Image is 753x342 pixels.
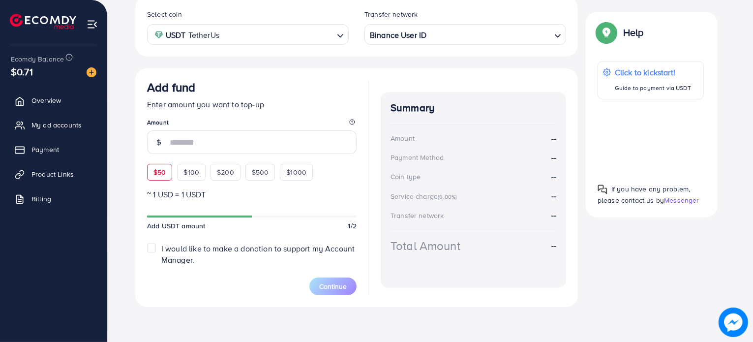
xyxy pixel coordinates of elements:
img: Popup guide [598,24,615,41]
span: Ecomdy Balance [11,54,64,64]
img: image [719,308,748,337]
p: Guide to payment via USDT [615,82,691,94]
span: My ad accounts [31,120,82,130]
input: Search for option [430,27,550,42]
img: Popup guide [598,185,607,194]
h4: Summary [391,102,556,114]
strong: -- [551,133,556,144]
strong: USDT [166,28,186,42]
span: Continue [319,281,347,291]
span: $500 [252,167,269,177]
div: Payment Method [391,153,444,162]
small: (6.00%) [438,193,457,201]
span: Payment [31,145,59,155]
div: Search for option [364,24,566,44]
img: logo [10,14,76,29]
a: Overview [7,91,100,110]
span: $1000 [286,167,306,177]
button: Continue [309,278,357,295]
strong: -- [551,152,556,163]
span: $100 [183,167,199,177]
legend: Amount [147,118,357,130]
span: $0.71 [11,64,33,79]
img: coin [154,31,163,39]
strong: -- [551,171,556,183]
div: Transfer network [391,211,444,220]
img: image [87,67,96,77]
label: Transfer network [364,9,418,19]
div: Search for option [147,24,349,44]
a: My ad accounts [7,115,100,135]
span: Messenger [664,195,699,205]
span: If you have any problem, please contact us by [598,184,691,205]
strong: -- [551,210,556,220]
div: Coin type [391,172,421,182]
div: Service charge [391,191,460,201]
span: TetherUs [188,28,219,42]
span: Add USDT amount [147,221,205,231]
span: I would like to make a donation to support my Account Manager. [161,243,355,265]
h3: Add fund [147,80,195,94]
a: Billing [7,189,100,209]
strong: Binance User ID [370,28,426,42]
div: Total Amount [391,237,460,254]
input: Search for option [222,27,333,42]
p: Click to kickstart! [615,66,691,78]
a: Payment [7,140,100,159]
div: Amount [391,133,415,143]
a: Product Links [7,164,100,184]
span: Product Links [31,169,74,179]
span: Overview [31,95,61,105]
p: Enter amount you want to top-up [147,98,357,110]
p: ~ 1 USD = 1 USDT [147,188,357,200]
span: 1/2 [348,221,357,231]
span: $50 [153,167,166,177]
label: Select coin [147,9,182,19]
strong: -- [551,240,556,251]
span: Billing [31,194,51,204]
img: menu [87,19,98,30]
span: $200 [217,167,234,177]
strong: -- [551,190,556,201]
p: Help [623,27,644,38]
